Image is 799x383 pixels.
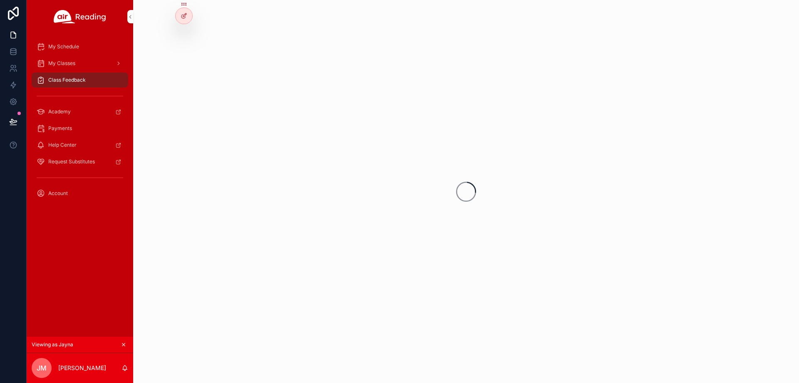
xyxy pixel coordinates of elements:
[48,108,71,115] span: Academy
[32,56,128,71] a: My Classes
[48,125,72,132] span: Payments
[32,121,128,136] a: Payments
[54,10,106,23] img: App logo
[48,190,68,197] span: Account
[32,104,128,119] a: Academy
[48,142,77,148] span: Help Center
[48,158,95,165] span: Request Substitutes
[27,33,133,212] div: scrollable content
[32,186,128,201] a: Account
[32,73,128,88] a: Class Feedback
[32,138,128,153] a: Help Center
[37,363,47,373] span: JM
[48,77,86,83] span: Class Feedback
[58,364,106,372] p: [PERSON_NAME]
[48,60,75,67] span: My Classes
[48,43,79,50] span: My Schedule
[32,154,128,169] a: Request Substitutes
[32,341,73,348] span: Viewing as Jayna
[32,39,128,54] a: My Schedule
